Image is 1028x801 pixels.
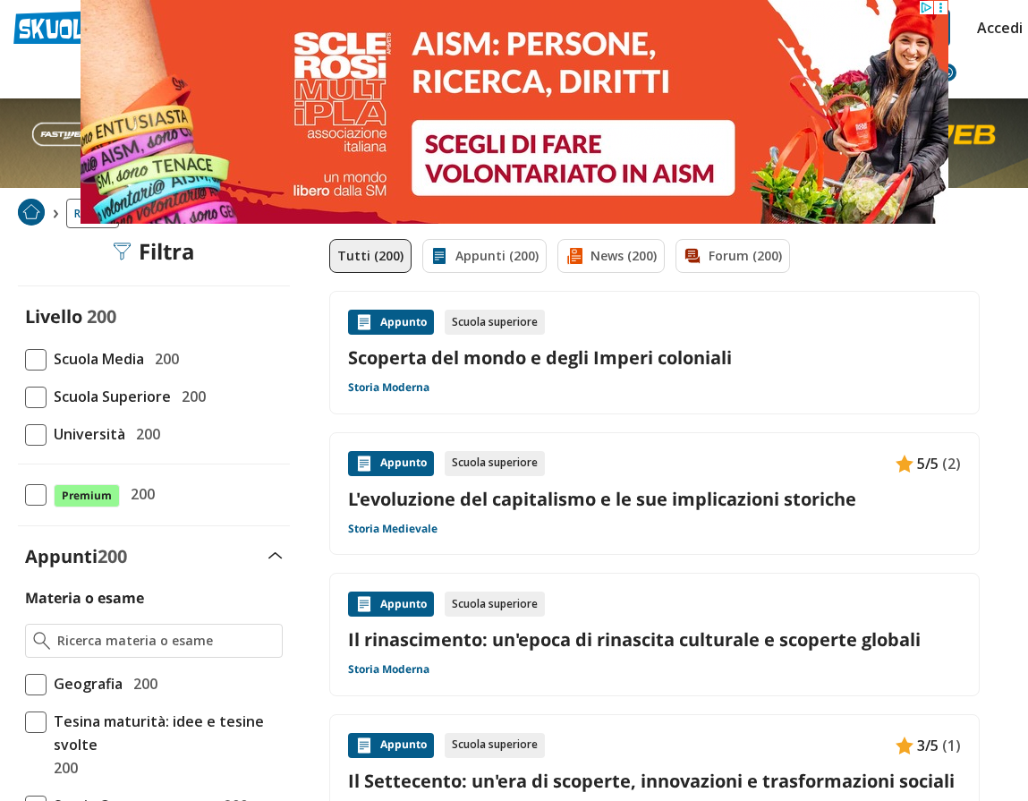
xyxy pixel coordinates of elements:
span: 200 [87,304,116,328]
a: Forum (200) [675,239,790,273]
span: 200 [129,422,160,446]
span: Università [47,422,125,446]
img: Apri e chiudi sezione [268,552,283,559]
div: Appunto [348,592,434,617]
span: Scuola Media [47,347,144,371]
img: Forum filtro contenuto [684,247,701,265]
span: Tesina maturità: idee e tesine svolte [47,710,283,756]
div: Appunto [348,310,434,335]
a: Storia Moderna [348,380,429,395]
div: Scuola superiore [445,592,545,617]
a: Scoperta del mondo e degli Imperi coloniali [348,345,961,370]
div: Appunto [348,733,434,758]
span: 200 [123,482,155,506]
a: Accedi [977,9,1015,47]
span: Premium [54,484,120,507]
div: Appunto [348,451,434,476]
img: Appunti contenuto [896,455,913,473]
a: Il rinascimento: un'epoca di rinascita culturale e scoperte globali [348,627,961,652]
img: Appunti contenuto [355,737,373,754]
img: Appunti contenuto [355,313,373,331]
a: Storia Moderna [348,662,429,677]
span: (1) [942,734,961,757]
a: Home [18,199,45,228]
span: 200 [126,672,157,695]
img: Home [18,199,45,226]
a: Ricerca [66,199,119,228]
img: Appunti contenuto [896,737,913,754]
a: Appunti (200) [422,239,547,273]
div: Scuola superiore [445,451,545,476]
input: Ricerca materia o esame [57,632,275,650]
label: Appunti [25,544,127,568]
span: 200 [148,347,179,371]
label: Livello [25,304,82,328]
img: Filtra filtri mobile [114,243,132,260]
span: 3/5 [917,734,939,757]
img: Ricerca materia o esame [33,632,50,650]
span: Geografia [47,672,123,695]
img: Appunti filtro contenuto [430,247,448,265]
span: 200 [98,544,127,568]
img: Appunti contenuto [355,595,373,613]
span: Scuola Superiore [47,385,171,408]
a: Tutti (200) [329,239,412,273]
a: Storia Medievale [348,522,438,536]
a: L'evoluzione del capitalismo e le sue implicazioni storiche [348,487,961,511]
span: 5/5 [917,452,939,475]
div: Scuola superiore [445,733,545,758]
a: Il Settecento: un'era di scoperte, innovazioni e trasformazioni sociali [348,769,961,793]
span: 200 [47,756,78,780]
img: Appunti contenuto [355,455,373,473]
img: News filtro contenuto [565,247,583,265]
div: Filtra [114,239,195,264]
label: Materia o esame [25,588,144,608]
a: News (200) [557,239,665,273]
span: (2) [942,452,961,475]
div: Scuola superiore [445,310,545,335]
span: 200 [174,385,206,408]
